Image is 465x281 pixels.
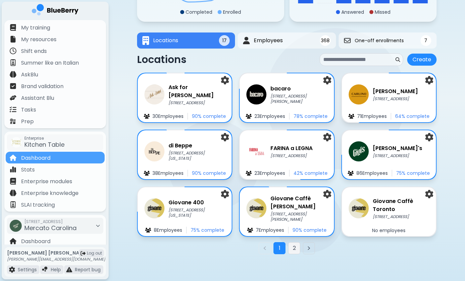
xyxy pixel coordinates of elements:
[11,137,22,148] img: company thumbnail
[168,199,225,207] h3: Giovane 400
[42,267,48,273] img: file icon
[339,32,437,49] button: One-off enrollmentsOne-off enrollments7
[144,84,164,104] img: company thumbnail
[425,76,433,84] img: settings
[168,142,225,150] h3: di Beppe
[137,54,187,66] p: Locations
[66,267,72,273] img: file icon
[87,251,102,256] span: Log out
[270,195,327,211] h3: Giovane Caffè [PERSON_NAME]
[21,237,50,245] p: Dashboard
[273,242,285,254] button: Go to page 1
[7,250,105,256] p: [PERSON_NAME] [PERSON_NAME]
[294,113,328,119] p: 78 % complete
[153,37,178,45] span: Locations
[18,267,37,273] p: Settings
[152,113,184,119] p: 30 Employee s
[356,170,388,176] p: 86 Employee s
[186,9,212,15] p: Completed
[246,84,266,104] img: company thumbnail
[221,190,229,198] img: settings
[10,201,16,208] img: file icon
[10,71,16,78] img: file icon
[223,9,241,15] p: Enrolled
[21,166,35,174] p: Stats
[247,228,253,232] img: file icon
[10,220,22,232] img: company thumbnail
[21,71,38,79] p: AskBlu
[32,4,79,18] img: company logo
[254,37,283,45] span: Employees
[373,144,422,152] h3: [PERSON_NAME]'s
[321,38,330,44] span: 368
[192,170,226,176] p: 90 % complete
[349,198,369,218] img: company thumbnail
[168,83,225,99] h3: Ask for [PERSON_NAME]
[142,36,149,45] img: Locations
[144,141,164,161] img: company thumbnail
[425,133,433,141] img: settings
[21,118,34,126] p: Prep
[168,100,225,106] p: [STREET_ADDRESS]
[256,227,284,233] p: 7 Employee s
[10,118,16,125] img: file icon
[152,170,184,176] p: 38 Employee s
[24,219,77,224] span: [STREET_ADDRESS]
[75,267,101,273] p: Report bug
[395,57,400,62] img: search icon
[373,197,429,213] h3: Giovane Caffè Toronto
[221,76,229,84] img: settings
[254,170,285,176] p: 23 Employee s
[425,190,433,198] img: settings
[254,113,285,119] p: 23 Employee s
[191,227,224,233] p: 75 % complete
[246,198,266,218] img: company thumbnail
[10,94,16,101] img: file icon
[288,242,300,254] button: Go to page 2
[21,154,50,162] p: Dashboard
[168,207,225,218] p: [STREET_ADDRESS][US_STATE]
[10,83,16,89] img: file icon
[323,133,331,141] img: settings
[424,38,427,44] span: 7
[372,227,405,233] p: No employees
[21,47,47,55] p: Shift ends
[10,59,16,66] img: file icon
[21,178,72,186] p: Enterprise modules
[349,84,369,104] img: company thumbnail
[396,170,430,176] p: 75 % complete
[81,251,86,256] img: logout
[137,32,235,49] button: LocationsLocations17
[10,178,16,185] img: file icon
[243,37,250,45] img: Employees
[375,9,390,15] p: Missed
[323,76,331,84] img: settings
[293,227,327,233] p: 90 % complete
[24,224,77,232] span: Mercato Carolina
[21,24,50,32] p: My training
[154,227,182,233] p: 8 Employee s
[259,242,271,254] button: Previous page
[270,93,327,104] p: [STREET_ADDRESS][PERSON_NAME]
[270,153,313,158] p: [STREET_ADDRESS]
[348,171,354,175] img: file icon
[294,170,328,176] p: 42 % complete
[357,113,387,119] p: 71 Employee s
[270,211,327,222] p: [STREET_ADDRESS][PERSON_NAME]
[168,150,225,161] p: [STREET_ADDRESS][US_STATE]
[51,267,61,273] p: Help
[192,113,226,119] p: 90 % complete
[145,228,151,232] img: file icon
[348,114,354,119] img: file icon
[355,38,404,44] span: One-off enrollments
[395,113,430,119] p: 64 % complete
[9,267,15,273] img: file icon
[24,136,65,141] span: Enterprise
[373,153,422,158] p: [STREET_ADDRESS]
[10,166,16,173] img: file icon
[21,59,79,67] p: Summer like an Italian
[246,114,252,119] img: file icon
[221,133,229,141] img: settings
[21,82,64,90] p: Brand validation
[246,141,266,161] img: company thumbnail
